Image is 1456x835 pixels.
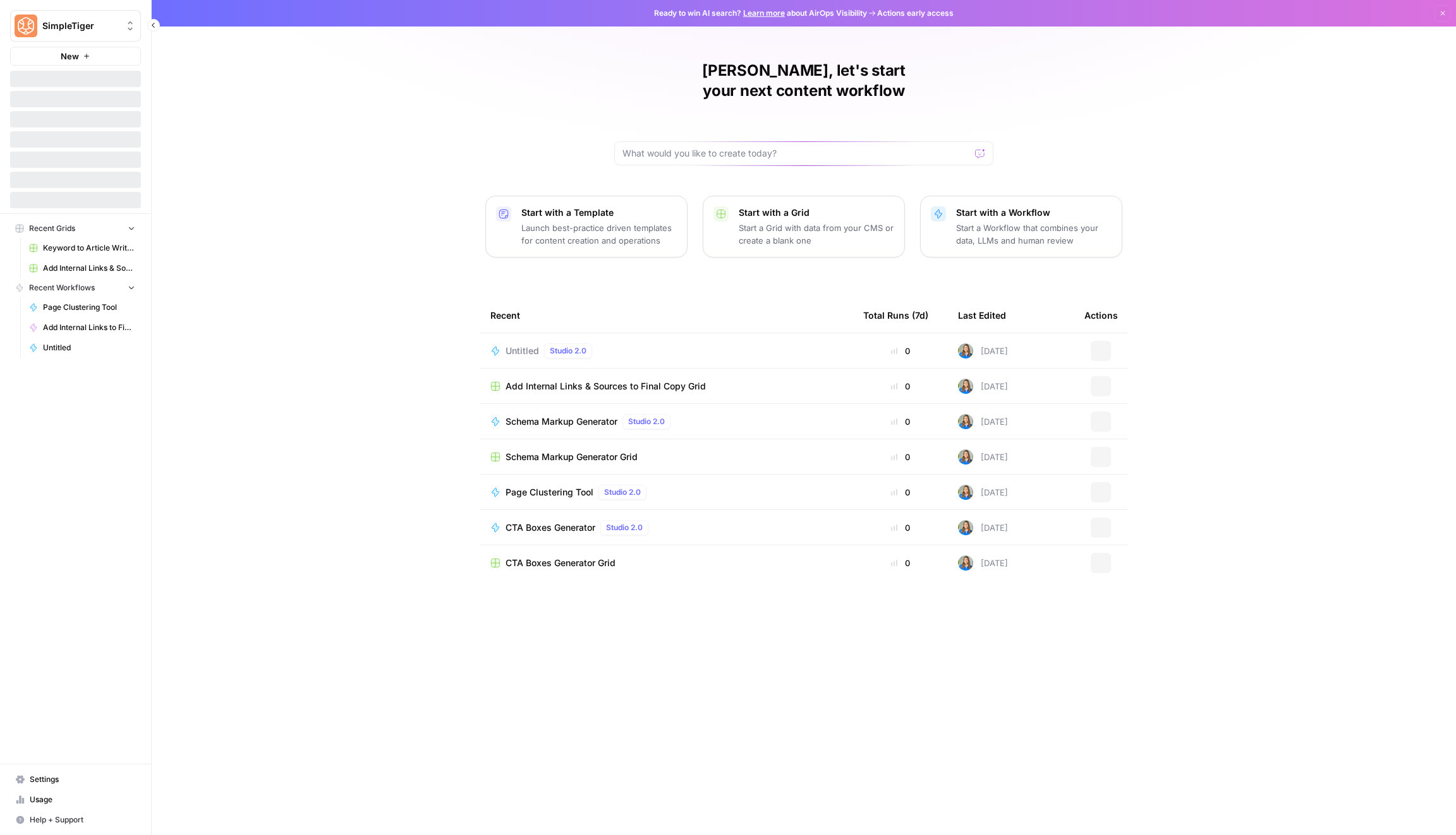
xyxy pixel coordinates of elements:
button: Help + Support [10,810,141,830]
span: Page Clustering Tool [506,486,593,499]
p: Start with a Workflow [956,206,1112,219]
img: 57pqjeemi2nd7qi7uenxir8d7ni4 [958,520,973,535]
button: Recent Workflows [10,278,141,297]
img: 57pqjeemi2nd7qi7uenxir8d7ni4 [958,449,973,465]
img: 57pqjeemi2nd7qi7uenxir8d7ni4 [958,414,973,429]
a: Keyword to Article Writer (R-Z) [23,238,141,258]
img: SimpleTiger Logo [15,15,37,37]
a: Schema Markup Generator Grid [490,451,843,463]
a: Learn more [743,8,785,18]
img: 57pqjeemi2nd7qi7uenxir8d7ni4 [958,555,973,571]
div: [DATE] [958,520,1008,535]
button: New [10,47,141,66]
div: 0 [863,415,938,428]
span: SimpleTiger [42,20,119,32]
span: Studio 2.0 [628,416,665,427]
span: Page Clustering Tool [43,302,135,313]
span: Usage [30,794,135,805]
a: Untitled [23,338,141,358]
a: CTA Boxes GeneratorStudio 2.0 [490,520,843,535]
span: Recent Workflows [29,282,95,293]
span: Studio 2.0 [604,487,641,498]
a: Add Internal Links to Final Copy [23,317,141,338]
div: 0 [863,451,938,463]
span: Settings [30,774,135,785]
span: CTA Boxes Generator Grid [506,557,616,569]
span: Actions early access [877,8,954,19]
button: Start with a WorkflowStart a Workflow that combines your data, LLMs and human review [920,196,1122,258]
a: CTA Boxes Generator Grid [490,557,843,569]
a: Schema Markup GeneratorStudio 2.0 [490,414,843,429]
a: Add Internal Links & Sources to Final Copy Grid [23,258,141,278]
img: 57pqjeemi2nd7qi7uenxir8d7ni4 [958,343,973,358]
div: [DATE] [958,449,1008,465]
div: 0 [863,380,938,393]
div: 0 [863,345,938,357]
span: Add Internal Links to Final Copy [43,322,135,333]
a: Page Clustering Tool [23,297,141,317]
span: Recent Grids [29,223,75,234]
div: Recent [490,298,843,333]
a: Add Internal Links & Sources to Final Copy Grid [490,380,843,393]
span: Studio 2.0 [550,345,586,357]
p: Start a Workflow that combines your data, LLMs and human review [956,222,1112,247]
span: Schema Markup Generator [506,415,617,428]
div: 0 [863,521,938,534]
p: Start with a Template [521,206,677,219]
span: CTA Boxes Generator [506,521,595,534]
div: Last Edited [958,298,1006,333]
span: Keyword to Article Writer (R-Z) [43,242,135,254]
span: Ready to win AI search? about AirOps Visibility [654,8,867,19]
span: Studio 2.0 [606,522,643,533]
div: 0 [863,486,938,499]
div: Actions [1084,298,1118,333]
div: Total Runs (7d) [863,298,928,333]
span: Untitled [506,345,539,357]
span: Add Internal Links & Sources to Final Copy Grid [43,263,135,274]
a: Usage [10,790,141,810]
a: UntitledStudio 2.0 [490,343,843,358]
button: Start with a TemplateLaunch best-practice driven templates for content creation and operations [485,196,688,258]
button: Workspace: SimpleTiger [10,10,141,42]
span: Help + Support [30,814,135,826]
span: Add Internal Links & Sources to Final Copy Grid [506,380,706,393]
h1: [PERSON_NAME], let's start your next content workflow [614,61,993,101]
p: Start with a Grid [739,206,894,219]
input: What would you like to create today? [622,147,970,160]
div: [DATE] [958,379,1008,394]
span: Schema Markup Generator Grid [506,451,638,463]
div: [DATE] [958,414,1008,429]
p: Start a Grid with data from your CMS or create a blank one [739,222,894,247]
div: [DATE] [958,343,1008,358]
img: 57pqjeemi2nd7qi7uenxir8d7ni4 [958,485,973,500]
span: Untitled [43,342,135,353]
img: 57pqjeemi2nd7qi7uenxir8d7ni4 [958,379,973,394]
a: Settings [10,769,141,790]
span: New [61,50,79,62]
a: Page Clustering ToolStudio 2.0 [490,485,843,500]
div: [DATE] [958,555,1008,571]
div: [DATE] [958,485,1008,500]
button: Recent Grids [10,219,141,238]
p: Launch best-practice driven templates for content creation and operations [521,222,677,247]
div: 0 [863,557,938,569]
button: Start with a GridStart a Grid with data from your CMS or create a blank one [703,196,905,258]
